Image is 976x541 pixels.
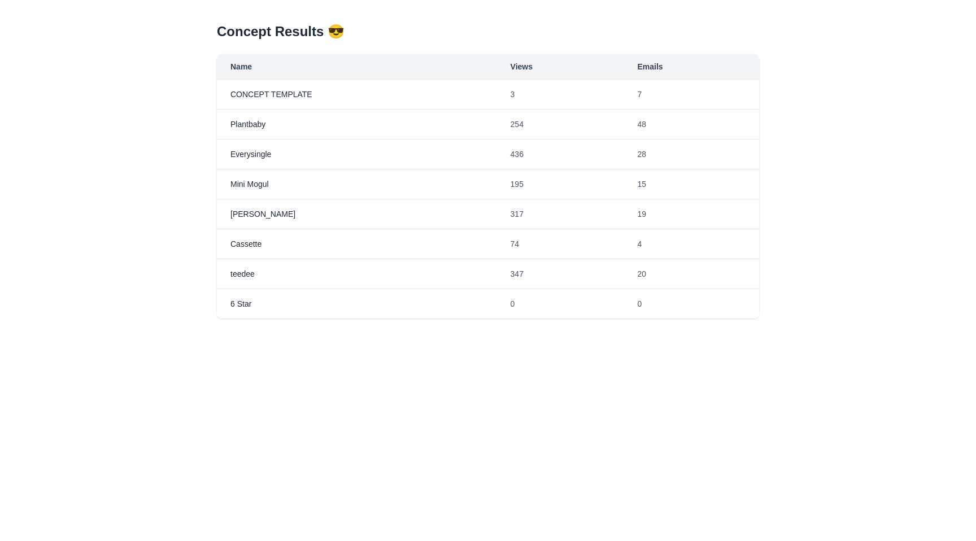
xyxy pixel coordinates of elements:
td: Plantbaby [217,110,497,139]
td: Everysingle [217,139,497,169]
td: 0 [497,289,624,319]
td: [PERSON_NAME] [217,199,497,229]
td: Cassette [217,229,497,259]
td: 15 [624,169,759,199]
td: 28 [624,139,759,169]
td: 74 [497,229,624,259]
th: Name [217,54,497,80]
td: 6 Star [217,289,497,319]
td: 7 [624,80,759,110]
td: 19 [624,199,759,229]
td: 195 [497,169,624,199]
td: 317 [497,199,624,229]
td: 3 [497,80,624,110]
td: Mini Mogul [217,169,497,199]
th: Views [497,54,624,80]
td: 20 [624,259,759,289]
td: 48 [624,110,759,139]
td: 347 [497,259,624,289]
td: 0 [624,289,759,319]
td: 4 [624,229,759,259]
h1: Concept Results 😎 [217,23,759,41]
td: CONCEPT TEMPLATE [217,80,497,110]
td: teedee [217,259,497,289]
td: 436 [497,139,624,169]
td: 254 [497,110,624,139]
th: Emails [624,54,759,80]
